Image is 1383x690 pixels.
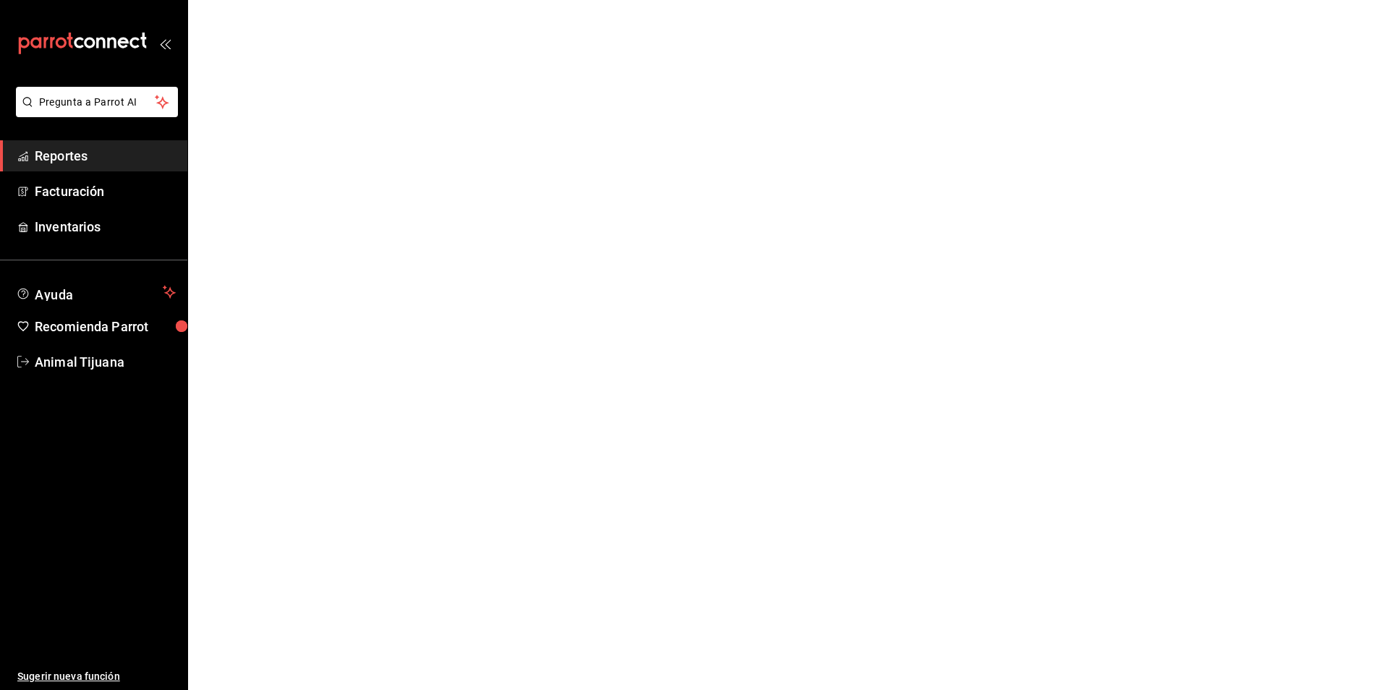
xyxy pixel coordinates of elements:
[159,38,171,49] button: open_drawer_menu
[35,317,176,336] span: Recomienda Parrot
[35,284,157,301] span: Ayuda
[35,182,176,201] span: Facturación
[17,669,176,684] span: Sugerir nueva función
[39,95,156,110] span: Pregunta a Parrot AI
[16,87,178,117] button: Pregunta a Parrot AI
[10,105,178,120] a: Pregunta a Parrot AI
[35,352,176,372] span: Animal Tijuana
[35,217,176,237] span: Inventarios
[35,146,176,166] span: Reportes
